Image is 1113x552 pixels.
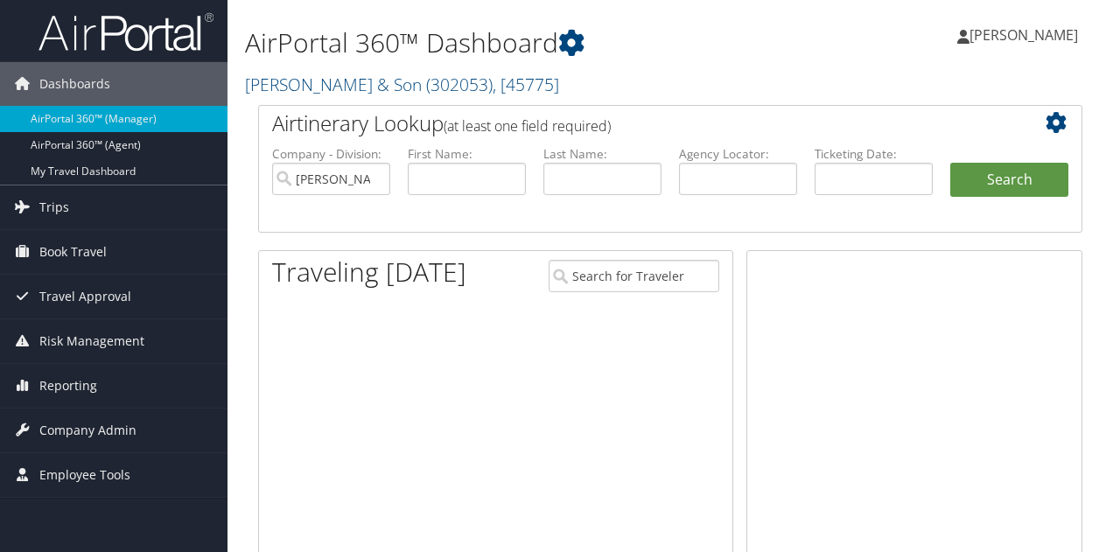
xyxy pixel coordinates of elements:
h1: AirPortal 360™ Dashboard [245,24,812,61]
label: Ticketing Date: [815,145,933,163]
span: Risk Management [39,319,144,363]
label: Agency Locator: [679,145,797,163]
a: [PERSON_NAME] [957,9,1095,61]
span: Company Admin [39,409,136,452]
span: Book Travel [39,230,107,274]
span: Reporting [39,364,97,408]
span: Employee Tools [39,453,130,497]
h1: Traveling [DATE] [272,254,466,290]
label: Last Name: [543,145,661,163]
img: airportal-logo.png [38,11,213,52]
button: Search [950,163,1068,198]
a: [PERSON_NAME] & Son [245,73,559,96]
span: ( 302053 ) [426,73,493,96]
h2: Airtinerary Lookup [272,108,1000,138]
label: First Name: [408,145,526,163]
span: Trips [39,185,69,229]
span: Dashboards [39,62,110,106]
input: Search for Traveler [549,260,720,292]
span: Travel Approval [39,275,131,318]
span: [PERSON_NAME] [969,25,1078,45]
span: , [ 45775 ] [493,73,559,96]
span: (at least one field required) [444,116,611,136]
label: Company - Division: [272,145,390,163]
